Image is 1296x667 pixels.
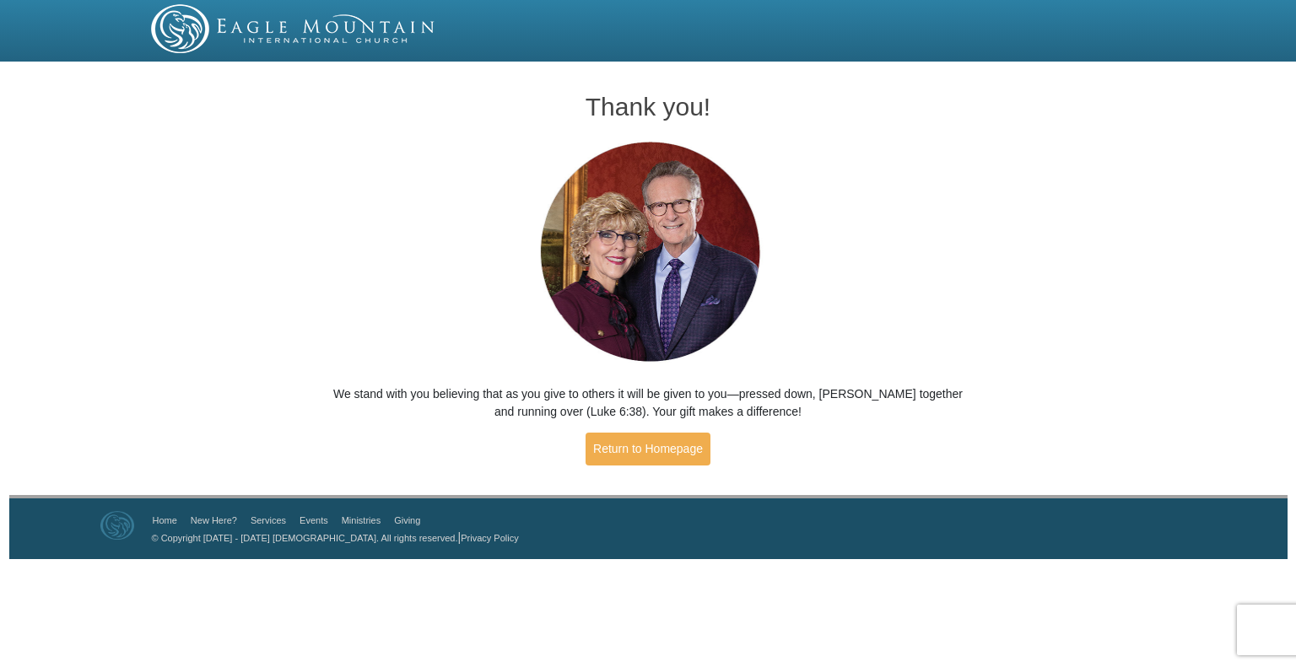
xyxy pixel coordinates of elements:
a: Privacy Policy [461,533,518,543]
img: Eagle Mountain International Church [100,511,134,540]
p: | [146,529,519,546]
a: Giving [394,515,420,525]
a: © Copyright [DATE] - [DATE] [DEMOGRAPHIC_DATA]. All rights reserved. [152,533,458,543]
a: New Here? [191,515,237,525]
h1: Thank you! [333,93,964,121]
p: We stand with you believing that as you give to others it will be given to you—pressed down, [PER... [333,385,964,421]
a: Services [251,515,286,525]
a: Events [300,515,328,525]
a: Ministries [342,515,381,525]
img: Pastors George and Terri Pearsons [524,137,773,368]
a: Return to Homepage [586,433,710,465]
a: Home [153,515,177,525]
img: EMIC [151,4,436,53]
